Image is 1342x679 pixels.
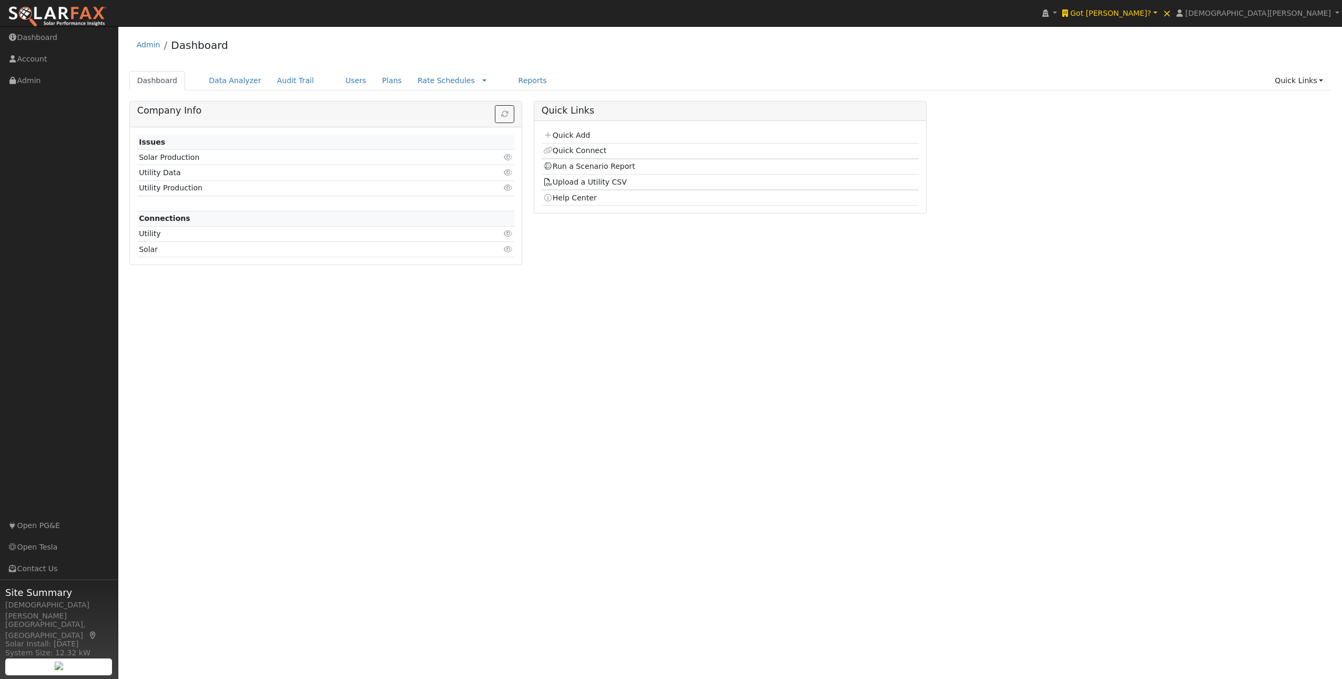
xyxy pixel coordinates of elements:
[543,146,606,155] a: Quick Connect
[374,71,410,90] a: Plans
[201,71,269,90] a: Data Analyzer
[129,71,186,90] a: Dashboard
[137,40,160,49] a: Admin
[543,131,590,139] a: Quick Add
[1267,71,1331,90] a: Quick Links
[543,178,627,186] a: Upload a Utility CSV
[137,105,515,116] h5: Company Info
[137,165,454,180] td: Utility Data
[1070,9,1151,17] span: Got [PERSON_NAME]?
[139,214,190,222] strong: Connections
[5,619,113,641] div: [GEOGRAPHIC_DATA], [GEOGRAPHIC_DATA]
[88,631,98,640] a: Map
[418,76,475,85] a: Rate Schedules
[1185,9,1331,17] span: [DEMOGRAPHIC_DATA][PERSON_NAME]
[1163,7,1172,19] span: ×
[5,600,113,622] div: [DEMOGRAPHIC_DATA][PERSON_NAME]
[338,71,374,90] a: Users
[5,639,113,650] div: Solar Install: [DATE]
[5,585,113,600] span: Site Summary
[269,71,322,90] a: Audit Trail
[503,246,513,253] i: Click to view
[139,138,165,146] strong: Issues
[137,242,454,257] td: Solar
[510,71,554,90] a: Reports
[503,154,513,161] i: Click to view
[55,662,63,670] img: retrieve
[503,230,513,237] i: Click to view
[137,180,454,196] td: Utility Production
[542,105,919,116] h5: Quick Links
[503,169,513,176] i: Click to view
[5,647,113,658] div: System Size: 12.32 kW
[503,184,513,191] i: Click to view
[543,194,597,202] a: Help Center
[171,39,228,52] a: Dashboard
[137,150,454,165] td: Solar Production
[543,162,635,170] a: Run a Scenario Report
[137,226,454,241] td: Utility
[8,6,107,28] img: SolarFax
